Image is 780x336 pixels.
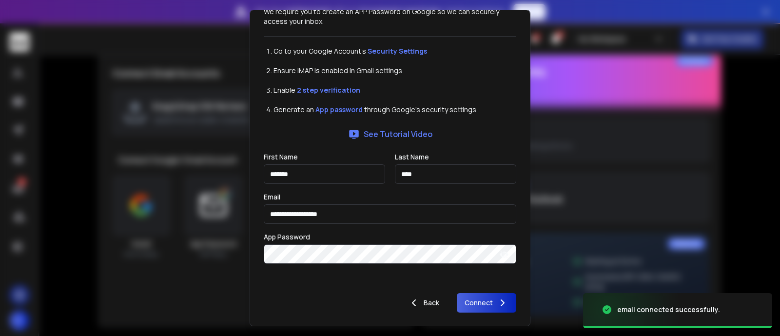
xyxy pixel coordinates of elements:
[457,293,516,313] button: Connect
[273,46,516,56] li: Go to your Google Account’s
[400,293,447,313] button: Back
[368,46,427,56] a: Security Settings
[273,85,516,95] li: Enable
[273,105,516,115] li: Generate an through Google's security settings
[315,105,363,114] a: App password
[264,7,516,26] p: We require you to create an APP Password on Google so we can securely access your inbox.
[348,128,432,140] a: See Tutorial Video
[264,234,310,240] label: App Password
[273,66,516,76] li: Ensure IMAP is enabled in Gmail settings
[297,85,360,95] a: 2 step verification
[264,194,280,200] label: Email
[395,154,429,160] label: Last Name
[617,305,720,315] div: email connected successfully.
[264,154,298,160] label: First Name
